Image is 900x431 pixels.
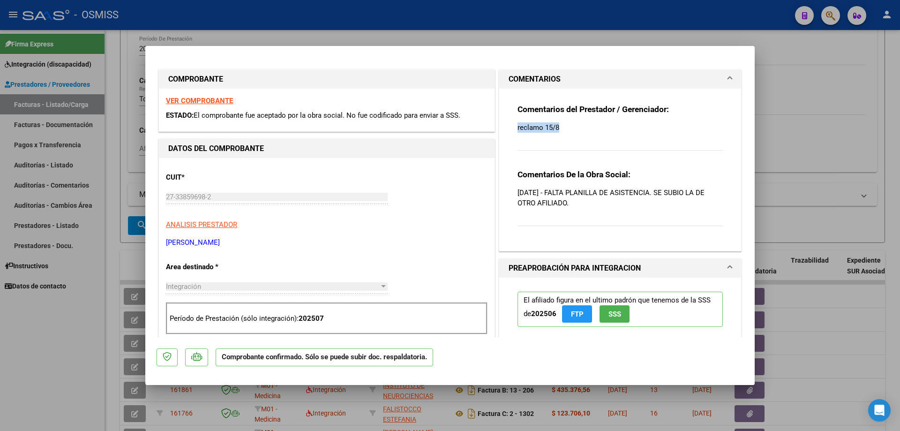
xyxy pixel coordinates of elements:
h1: PREAPROBACIÓN PARA INTEGRACION [509,263,641,274]
div: Open Intercom Messenger [868,399,891,422]
span: Integración [166,282,201,291]
strong: Comentarios De la Obra Social: [517,170,630,179]
span: FTP [571,310,584,318]
button: FTP [562,305,592,323]
span: El comprobante fue aceptado por la obra social. No fue codificado para enviar a SSS. [194,111,460,120]
button: SSS [600,305,630,323]
strong: 202506 [531,310,556,318]
p: [PERSON_NAME] [166,237,487,248]
div: COMENTARIOS [499,89,741,251]
p: Comprobante confirmado. Sólo se puede subir doc. respaldatoria. [216,348,433,367]
strong: DATOS DEL COMPROBANTE [168,144,264,153]
a: VER COMPROBANTE [166,97,233,105]
strong: 202507 [299,314,324,323]
h1: COMENTARIOS [509,74,561,85]
span: ANALISIS PRESTADOR [166,220,237,229]
mat-expansion-panel-header: PREAPROBACIÓN PARA INTEGRACION [499,259,741,278]
strong: COMPROBANTE [168,75,223,83]
p: CUIT [166,172,262,183]
p: [DATE] - FALTA PLANILLA DE ASISTENCIA. SE SUBIO LA DE OTRO AFILIADO. [517,188,723,208]
span: SSS [608,310,621,318]
p: Area destinado * [166,262,262,272]
p: Período de Prestación (sólo integración): [170,313,484,324]
span: ESTADO: [166,111,194,120]
p: reclamo 15/8 [517,122,723,133]
p: El afiliado figura en el ultimo padrón que tenemos de la SSS de [517,292,723,327]
strong: Comentarios del Prestador / Gerenciador: [517,105,669,114]
mat-expansion-panel-header: COMENTARIOS [499,70,741,89]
